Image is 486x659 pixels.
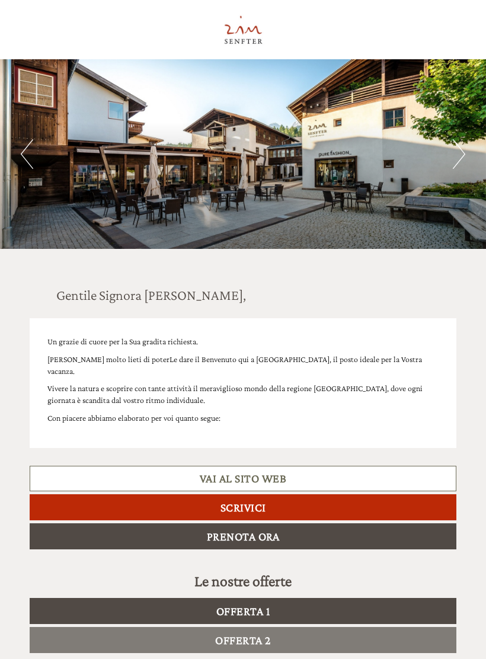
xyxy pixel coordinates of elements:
div: Le nostre offerte [30,570,456,592]
span: Offerta 2 [215,634,271,647]
a: Scrivici [30,494,456,520]
p: Vivere la natura e scoprire con tante attività il meraviglioso mondo della regione [GEOGRAPHIC_DA... [47,383,439,407]
span: Offerta 1 [216,604,270,618]
p: [PERSON_NAME] molto lieti di poterLe dare il Benvenuto qui a [GEOGRAPHIC_DATA], il posto ideale p... [47,354,439,378]
h1: Gentile Signora [PERSON_NAME], [56,287,246,303]
p: Con piacere abbiamo elaborato per voi quanto segue: [47,412,439,424]
a: Prenota ora [30,523,456,549]
button: Previous [21,139,33,169]
button: Next [453,139,465,169]
p: Un grazie di cuore per la Sua gradita richiesta. [47,336,439,348]
a: Vai al sito web [30,466,456,491]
